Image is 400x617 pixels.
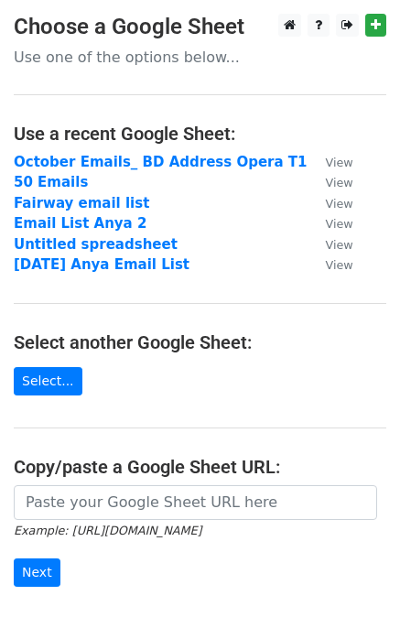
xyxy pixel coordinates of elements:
p: Use one of the options below... [14,48,386,67]
h3: Choose a Google Sheet [14,14,386,40]
a: Email List Anya 2 [14,215,146,232]
a: View [308,195,353,211]
small: View [326,238,353,252]
small: View [326,156,353,169]
a: View [308,174,353,190]
small: View [326,176,353,189]
input: Next [14,558,60,587]
a: Select... [14,367,82,395]
small: View [326,197,353,211]
a: 50 Emails [14,174,88,190]
h4: Copy/paste a Google Sheet URL: [14,456,386,478]
small: View [326,258,353,272]
a: [DATE] Anya Email List [14,256,189,273]
a: View [308,215,353,232]
a: View [308,256,353,273]
small: View [326,217,353,231]
a: View [308,154,353,170]
input: Paste your Google Sheet URL here [14,485,377,520]
small: Example: [URL][DOMAIN_NAME] [14,524,201,537]
h4: Use a recent Google Sheet: [14,123,386,145]
a: Fairway email list [14,195,149,211]
h4: Select another Google Sheet: [14,331,386,353]
a: View [308,236,353,253]
a: October Emails_ BD Address Opera T1 [14,154,308,170]
a: Untitled spreadsheet [14,236,178,253]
